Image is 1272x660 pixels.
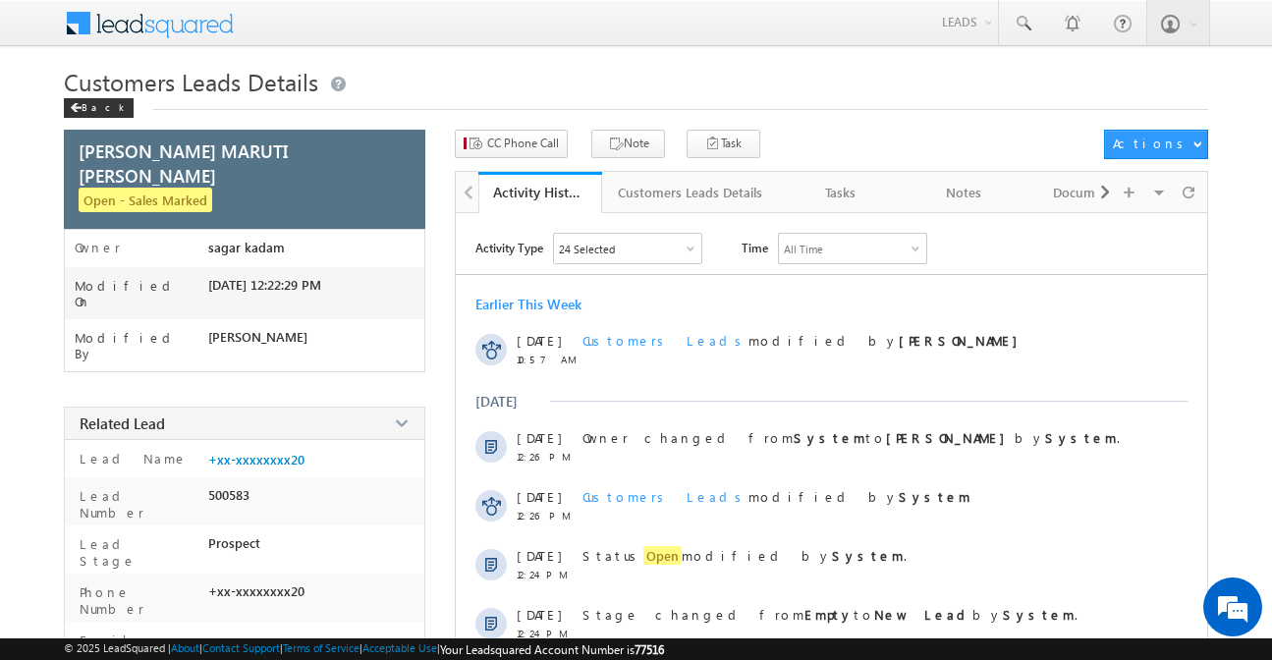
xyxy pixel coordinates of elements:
span: 12:26 PM [517,451,576,463]
a: About [171,641,199,654]
a: Activity History [478,172,602,213]
div: All Time [784,243,823,255]
span: Time [742,233,768,262]
label: Owner [75,240,121,255]
span: 77516 [635,642,664,657]
div: 24 Selected [559,243,615,255]
span: [DATE] [517,488,561,505]
span: Activity Type [475,233,543,262]
span: Owner changed from to by . [582,429,1120,446]
div: Documents [1042,181,1133,204]
div: Tasks [796,181,886,204]
span: modified by [582,488,970,505]
span: [PERSON_NAME] MARUTI [PERSON_NAME] [79,138,372,188]
a: Documents [1026,172,1150,213]
strong: System [899,488,970,505]
span: Status modified by . [582,546,907,565]
span: Your Leadsquared Account Number is [440,642,664,657]
span: [DATE] [517,332,561,349]
strong: [PERSON_NAME] [886,429,1015,446]
div: Earlier This Week [475,295,581,313]
button: CC Phone Call [455,130,568,158]
a: Tasks [780,172,904,213]
span: [DATE] [517,429,561,446]
label: Phone Number [75,583,200,617]
span: Open - Sales Marked [79,188,212,212]
strong: System [1045,429,1117,446]
strong: Empty [804,606,854,623]
div: Owner Changed,Status Changed,Stage Changed,Source Changed,Notes & 19 more.. [554,234,701,263]
a: Notes [903,172,1026,213]
span: modified by [582,332,1027,349]
a: Terms of Service [283,641,359,654]
a: Contact Support [202,641,280,654]
div: Back [64,98,134,118]
span: © 2025 LeadSquared | | | | | [64,641,664,657]
span: [DATE] [517,547,561,564]
strong: New Lead [874,606,972,623]
span: Customers Leads Details [64,66,318,97]
strong: System [794,429,865,446]
strong: [PERSON_NAME] [899,332,1027,349]
a: Customers Leads Details [602,172,780,213]
span: 12:24 PM [517,628,576,639]
a: Acceptable Use [362,641,437,654]
label: Modified By [75,330,209,361]
a: +xx-xxxxxxxx20 [208,452,304,467]
span: 10:57 AM [517,354,576,365]
span: 500583 [208,487,249,503]
div: Notes [918,181,1009,204]
label: Email [75,632,142,648]
label: Modified On [75,278,209,309]
strong: System [832,547,904,564]
button: Note [591,130,665,158]
span: [DATE] 12:22:29 PM [208,277,321,293]
div: Activity History [493,183,587,201]
span: CC Phone Call [487,135,559,152]
span: Stage changed from to by . [582,606,1078,623]
span: 12:26 PM [517,510,576,522]
button: Actions [1104,130,1208,159]
span: [PERSON_NAME] [208,329,307,345]
div: [DATE] [475,392,539,411]
span: Related Lead [80,413,165,433]
span: Prospect [208,535,260,551]
span: Customers Leads [582,332,748,349]
label: Lead Name [75,450,188,467]
label: Lead Number [75,487,200,521]
div: Actions [1113,135,1190,152]
span: [DATE] [517,606,561,623]
strong: System [1003,606,1075,623]
label: Lead Stage [75,535,200,569]
span: Open [643,546,682,565]
span: 12:24 PM [517,569,576,580]
button: Task [687,130,760,158]
span: sagar kadam [208,240,285,255]
span: Customers Leads [582,488,748,505]
span: +xx-xxxxxxxx20 [208,583,304,599]
div: Customers Leads Details [618,181,762,204]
